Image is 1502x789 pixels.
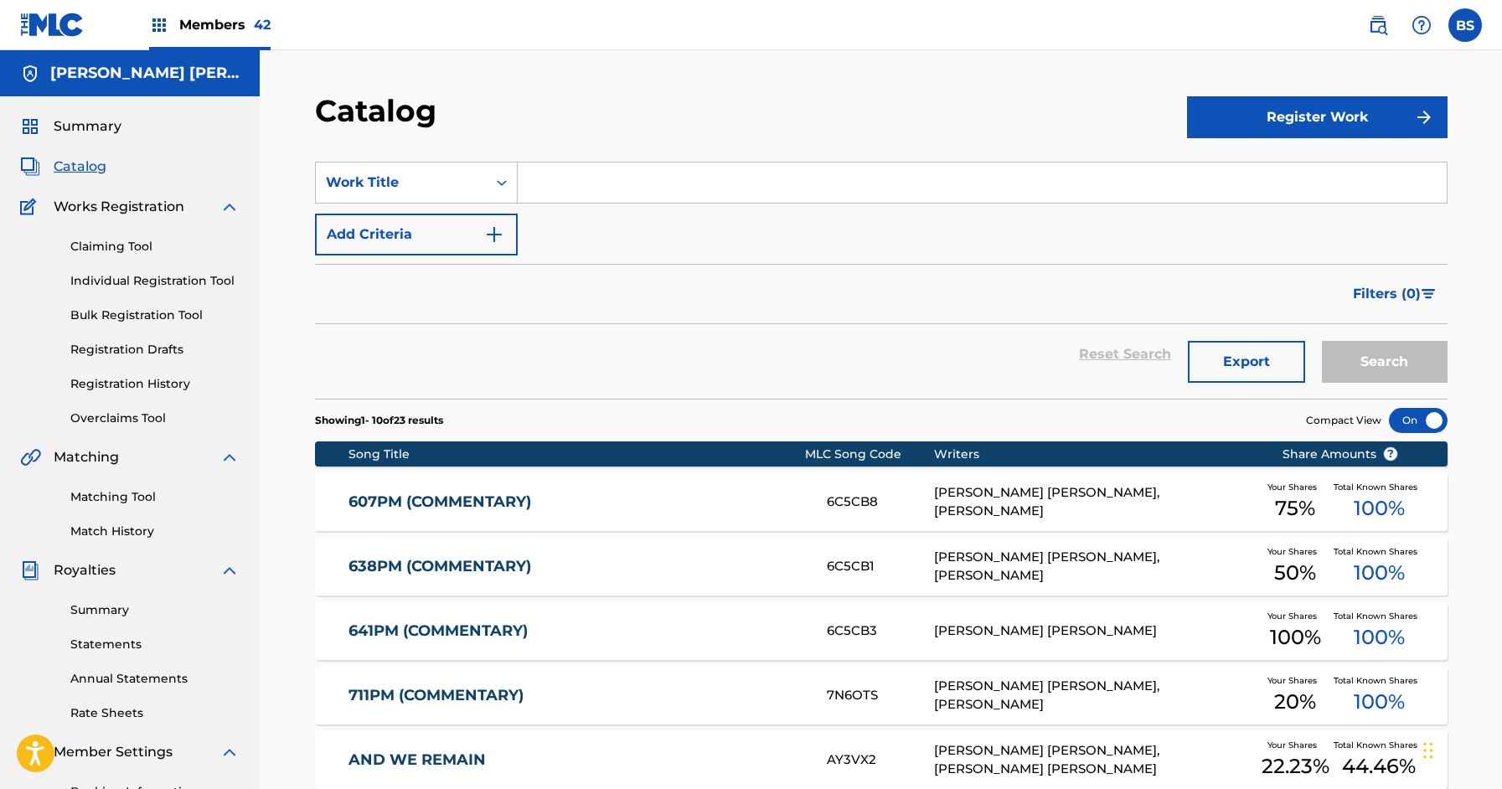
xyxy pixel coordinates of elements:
button: Export [1188,341,1305,383]
span: Filters ( 0 ) [1353,284,1421,304]
span: Your Shares [1267,739,1324,751]
span: Royalties [54,560,116,580]
img: Matching [20,447,41,467]
a: Overclaims Tool [70,410,240,427]
span: 100 % [1270,622,1321,652]
a: 638PM (COMMENTARY) [348,557,804,576]
a: Individual Registration Tool [70,272,240,290]
div: 6C5CB1 [827,557,934,576]
p: Showing 1 - 10 of 23 results [315,413,443,428]
img: expand [219,447,240,467]
a: Public Search [1361,8,1395,42]
span: Member Settings [54,742,173,762]
a: Claiming Tool [70,238,240,255]
a: Summary [70,601,240,619]
span: 20 % [1274,687,1316,717]
img: Catalog [20,157,40,177]
span: Works Registration [54,197,184,217]
span: Total Known Shares [1334,545,1424,558]
div: User Menu [1448,8,1482,42]
a: Registration Drafts [70,341,240,358]
button: Filters (0) [1343,273,1448,315]
span: Total Known Shares [1334,481,1424,493]
div: AY3VX2 [827,750,934,770]
a: CatalogCatalog [20,157,106,177]
span: Members [179,15,271,34]
span: 100 % [1354,558,1405,588]
span: ? [1384,447,1397,461]
img: Royalties [20,560,40,580]
div: [PERSON_NAME] [PERSON_NAME], [PERSON_NAME] [934,677,1257,714]
img: expand [219,197,240,217]
span: Total Known Shares [1334,610,1424,622]
div: MLC Song Code [805,446,934,463]
span: Total Known Shares [1334,739,1424,751]
button: Register Work [1187,96,1448,138]
a: Statements [70,636,240,653]
a: Registration History [70,375,240,393]
div: [PERSON_NAME] [PERSON_NAME], [PERSON_NAME] [934,548,1257,585]
span: Summary [54,116,121,137]
img: Summary [20,116,40,137]
span: Your Shares [1267,481,1324,493]
div: Help [1405,8,1438,42]
img: Accounts [20,64,40,84]
div: Work Title [326,173,477,193]
span: Your Shares [1267,610,1324,622]
span: 42 [254,17,271,33]
img: f7272a7cc735f4ea7f67.svg [1414,107,1434,127]
img: expand [219,742,240,762]
a: 641PM (COMMENTARY) [348,621,804,641]
img: filter [1422,289,1436,299]
div: Writers [934,446,1257,463]
a: 607PM (COMMENTARY) [348,492,804,512]
div: 7N6OTS [827,686,934,705]
a: Match History [70,523,240,540]
span: Total Known Shares [1334,674,1424,687]
div: [PERSON_NAME] [PERSON_NAME] [934,621,1257,641]
a: SummarySummary [20,116,121,137]
img: search [1368,15,1388,35]
div: Drag [1423,725,1433,776]
span: 100 % [1354,493,1405,523]
img: help [1412,15,1432,35]
img: MLC Logo [20,13,85,37]
span: 100 % [1354,687,1405,717]
span: 75 % [1275,493,1315,523]
a: Matching Tool [70,488,240,506]
span: 50 % [1274,558,1316,588]
a: Annual Statements [70,670,240,688]
span: Matching [54,447,119,467]
iframe: Resource Center [1455,523,1502,657]
div: [PERSON_NAME] [PERSON_NAME], [PERSON_NAME] [PERSON_NAME] [934,741,1257,779]
div: [PERSON_NAME] [PERSON_NAME], [PERSON_NAME] [934,483,1257,521]
span: Your Shares [1267,674,1324,687]
img: Works Registration [20,197,42,217]
div: Song Title [348,446,805,463]
span: Your Shares [1267,545,1324,558]
h2: Catalog [315,92,445,130]
span: Catalog [54,157,106,177]
span: Compact View [1306,413,1381,428]
a: Bulk Registration Tool [70,307,240,324]
a: AND WE REMAIN [348,750,804,770]
button: Add Criteria [315,214,518,255]
iframe: Chat Widget [1418,709,1502,789]
h5: ABNER PEDRO RAMIREZ PUBLISHING DESIGNEE [50,64,240,83]
img: Top Rightsholders [149,15,169,35]
div: 6C5CB3 [827,621,934,641]
span: 44.46 % [1342,751,1416,781]
span: Share Amounts [1283,446,1398,463]
a: Rate Sheets [70,704,240,722]
form: Search Form [315,162,1448,399]
div: 6C5CB8 [827,492,934,512]
span: 100 % [1354,622,1405,652]
img: 9d2ae6d4665cec9f34b9.svg [484,224,504,245]
img: expand [219,560,240,580]
span: 22.23 % [1262,751,1329,781]
a: 711PM (COMMENTARY) [348,686,804,705]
